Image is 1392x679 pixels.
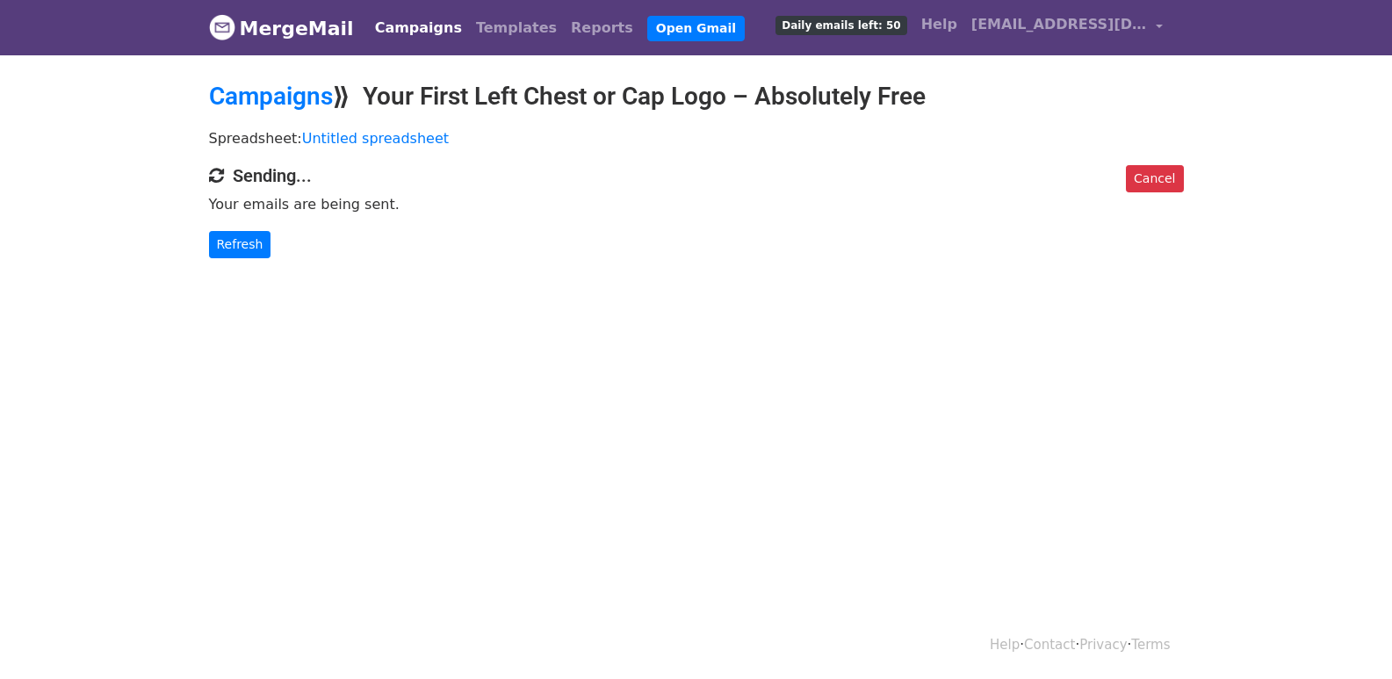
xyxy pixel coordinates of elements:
[1024,637,1075,653] a: Contact
[1126,165,1183,192] a: Cancel
[1131,637,1170,653] a: Terms
[209,82,333,111] a: Campaigns
[1304,595,1392,679] iframe: Chat Widget
[209,14,235,40] img: MergeMail logo
[971,14,1147,35] span: [EMAIL_ADDRESS][DOMAIN_NAME]
[209,165,1184,186] h4: Sending...
[469,11,564,46] a: Templates
[209,129,1184,148] p: Spreadsheet:
[209,195,1184,213] p: Your emails are being sent.
[209,82,1184,112] h2: ⟫ Your First Left Chest or Cap Logo – Absolutely Free
[209,231,271,258] a: Refresh
[775,16,906,35] span: Daily emails left: 50
[564,11,640,46] a: Reports
[647,16,745,41] a: Open Gmail
[990,637,1020,653] a: Help
[302,130,449,147] a: Untitled spreadsheet
[914,7,964,42] a: Help
[209,10,354,47] a: MergeMail
[368,11,469,46] a: Campaigns
[964,7,1170,48] a: [EMAIL_ADDRESS][DOMAIN_NAME]
[768,7,913,42] a: Daily emails left: 50
[1079,637,1127,653] a: Privacy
